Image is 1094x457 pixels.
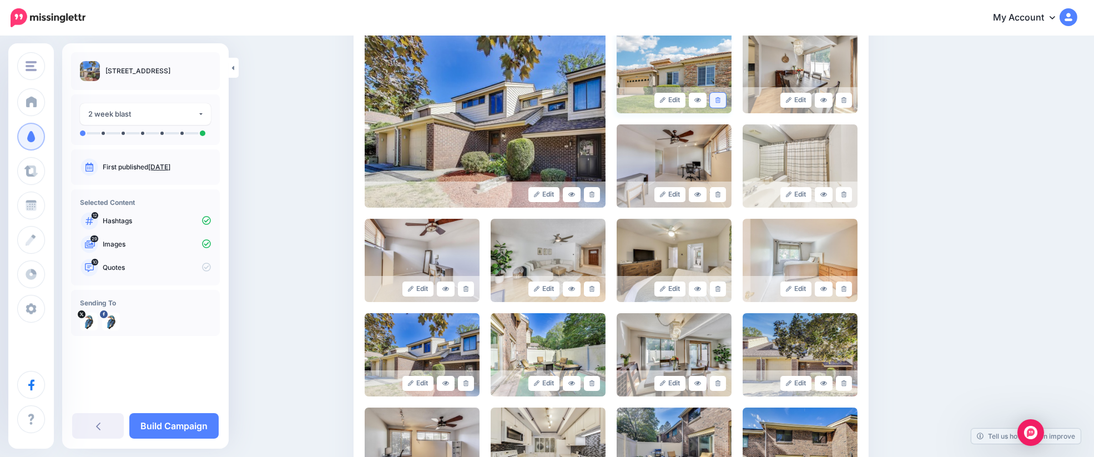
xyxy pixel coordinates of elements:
[654,376,686,391] a: Edit
[102,313,120,330] img: 300820222_494016196060724_5951680000037288111_n-bsa135225.png
[402,376,434,391] a: Edit
[402,282,434,297] a: Edit
[103,162,211,172] p: First published
[491,313,606,396] img: df0d091c084dc6e36f53a18502fd118b_large.jpg
[92,212,98,219] span: 12
[365,30,606,208] img: 80c07acab57ee6ccf1fa8ca3037c41da_large.jpg
[528,376,560,391] a: Edit
[617,219,732,302] img: 0fb666a1b768630185937bd5b80d0c7f_large.jpg
[654,93,686,108] a: Edit
[80,103,211,125] button: 2 week blast
[80,198,211,207] h4: Selected Content
[103,239,211,249] p: Images
[365,219,480,302] img: 7a43b3c48ed780744ff4617ce0a1ac42_large.jpg
[92,259,98,265] span: 10
[780,187,812,202] a: Edit
[780,93,812,108] a: Edit
[103,263,211,273] p: Quotes
[780,282,812,297] a: Edit
[617,30,732,113] img: 7c97e9add05c7905de6d328456c8139c_large.jpg
[743,313,858,396] img: cc780477b83454a0663520c3e7e362f6_large.jpg
[982,4,1077,32] a: My Account
[743,219,858,302] img: 65dfd7f05e18300d586cae768ee65c85_large.jpg
[365,313,480,396] img: 2af5ddb8a40b741187cf04d6f948a5a2_large.jpg
[26,61,37,71] img: menu.png
[88,108,198,120] div: 2 week blast
[528,282,560,297] a: Edit
[80,61,100,81] img: 80c07acab57ee6ccf1fa8ca3037c41da_thumb.jpg
[90,235,98,242] span: 29
[654,282,686,297] a: Edit
[1017,419,1044,446] div: Open Intercom Messenger
[617,124,732,208] img: da685cfe818b1a796141b9d86472b9b3_large.jpg
[105,66,170,77] p: [STREET_ADDRESS]
[148,163,170,171] a: [DATE]
[654,187,686,202] a: Edit
[617,313,732,396] img: 09e7f4ce2c3d2cfcfd7cc48f4086538c_large.jpg
[491,219,606,302] img: 8fbf933cb01c750cd54f208f2c6df5e3_large.jpg
[103,216,211,226] p: Hashtags
[971,429,1081,444] a: Tell us how we can improve
[743,30,858,113] img: df97a7d08d7f5c4896e4218ba5465441_large.jpg
[743,124,858,208] img: 3788c7a0323135012ddf4d0a1ccc2786_large.jpg
[780,376,812,391] a: Edit
[11,8,85,27] img: Missinglettr
[80,313,98,330] img: FB0w4p23-8901.png
[80,299,211,307] h4: Sending To
[528,187,560,202] a: Edit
